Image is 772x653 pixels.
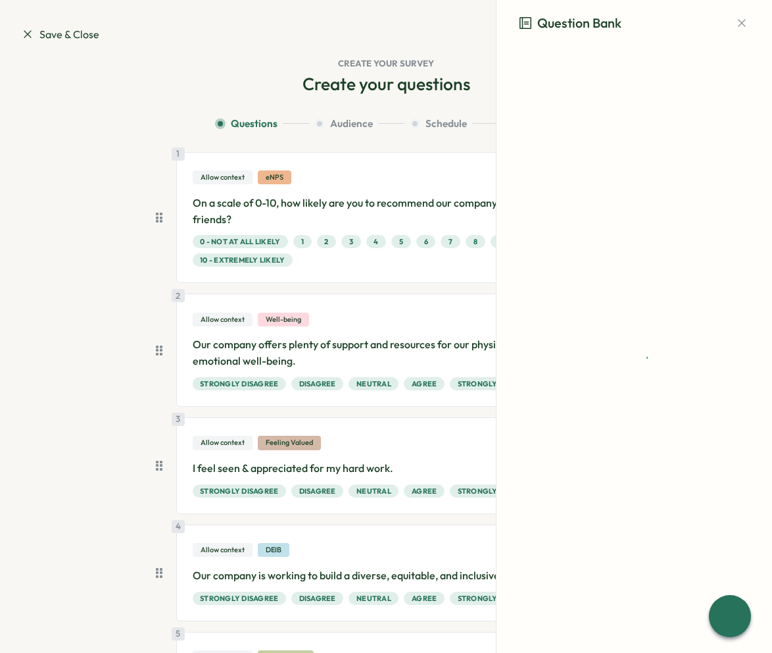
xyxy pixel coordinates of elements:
[172,147,185,161] div: 1
[193,195,600,228] p: On a scale of 0-10, how likely are you to recommend our company as a place to work to friends?
[356,378,391,390] span: Neutral
[314,117,404,131] button: Audience
[193,543,253,557] div: Allow context
[231,117,277,131] span: Questions
[458,592,525,604] span: Strongly Agree
[412,378,437,390] span: Agree
[200,236,280,248] span: 0 - Not at all likely
[193,460,600,477] p: I feel seen & appreciated for my hard work.
[412,592,437,604] span: Agree
[330,117,373,131] span: Audience
[200,592,278,604] span: Strongly Disagree
[374,236,378,248] span: 4
[21,26,99,43] a: Save & Close
[193,313,253,326] div: Allow context
[302,72,470,95] h2: Create your questions
[356,485,391,497] span: Neutral
[21,58,751,70] h1: Create your survey
[172,520,185,533] div: 4
[301,236,304,248] span: 1
[299,378,336,390] span: Disagree
[324,236,328,248] span: 2
[299,592,336,604] span: Disagree
[410,117,498,131] button: Schedule
[349,236,353,248] span: 3
[399,236,403,248] span: 5
[518,13,621,34] h3: Question Bank
[172,627,185,640] div: 5
[258,313,309,326] div: Well-being
[200,254,285,266] span: 10 - Extremely likely
[356,592,391,604] span: Neutral
[172,289,185,302] div: 2
[215,117,309,131] button: Questions
[193,436,253,450] div: Allow context
[258,170,291,184] div: eNPS
[458,378,525,390] span: Strongly Agree
[458,485,525,497] span: Strongly Agree
[473,236,477,248] span: 8
[412,485,437,497] span: Agree
[193,170,253,184] div: Allow context
[200,378,278,390] span: Strongly Disagree
[258,436,321,450] div: Feeling Valued
[193,567,600,584] p: Our company is working to build a diverse, equitable, and inclusive team.
[425,117,467,131] span: Schedule
[200,485,278,497] span: Strongly Disagree
[258,543,289,557] div: DEIB
[299,485,336,497] span: Disagree
[172,413,185,426] div: 3
[424,236,428,248] span: 6
[193,336,600,369] p: Our company offers plenty of support and resources for our physical, mental, and emotional well-b...
[448,236,452,248] span: 7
